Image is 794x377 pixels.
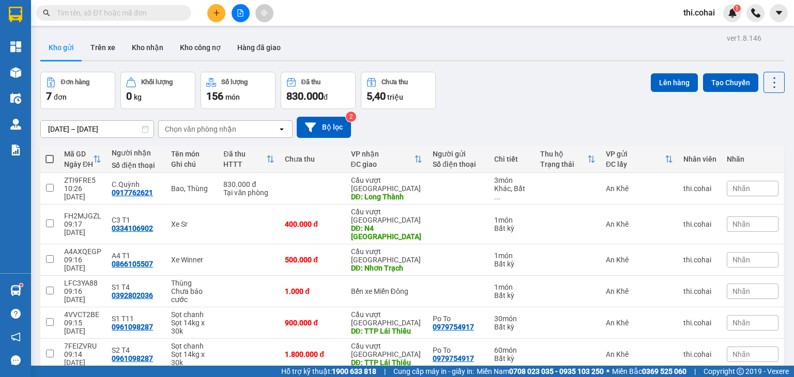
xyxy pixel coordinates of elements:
[120,72,195,109] button: Khối lượng0kg
[351,150,414,158] div: VP nhận
[10,285,21,296] img: warehouse-icon
[346,112,356,122] sup: 2
[751,8,760,18] img: phone-icon
[494,346,530,354] div: 60 món
[612,366,686,377] span: Miền Bắc
[112,354,153,363] div: 0961098287
[10,41,21,52] img: dashboard-icon
[64,247,101,256] div: A4AXQEGP
[351,264,422,272] div: DĐ: Nhơn Trạch
[393,366,474,377] span: Cung cấp máy in - giấy in:
[171,319,213,335] div: Sọt 14kg x 30k
[351,327,422,335] div: DĐ: TTP Lái Thiêu
[223,150,266,158] div: Đã thu
[9,7,22,22] img: logo-vxr
[727,155,778,163] div: Nhãn
[112,346,161,354] div: S2 T4
[535,146,601,173] th: Toggle SortBy
[601,146,678,173] th: Toggle SortBy
[606,319,673,327] div: An Khê
[683,319,716,327] div: thi.cohai
[46,90,52,102] span: 7
[494,176,530,184] div: 3 món
[332,367,376,375] strong: 1900 633 818
[64,310,101,319] div: 4VVCT2BE
[278,125,286,133] svg: open
[285,220,340,228] div: 400.000 đ
[734,5,741,12] sup: 1
[64,319,101,335] div: 09:15 [DATE]
[494,184,530,201] div: Khác, Bất kỳ
[477,366,604,377] span: Miền Nam
[10,119,21,130] img: warehouse-icon
[324,93,328,101] span: đ
[281,72,356,109] button: Đã thu830.000đ
[112,291,153,300] div: 0392802036
[285,155,340,163] div: Chưa thu
[40,35,82,60] button: Kho gửi
[11,355,21,365] span: message
[351,193,422,201] div: DĐ: Long Thành
[171,350,213,367] div: Sọt 14kg x 30k
[606,150,665,158] div: VP gửi
[732,256,750,264] span: Nhãn
[221,78,248,86] div: Số lượng
[112,315,161,323] div: S1 T11
[606,220,673,228] div: An Khê
[171,287,213,304] div: Chưa báo cước
[171,279,213,287] div: Thùng
[351,342,422,358] div: Cầu vượt [GEOGRAPHIC_DATA]
[281,366,376,377] span: Hỗ trợ kỹ thuật:
[20,284,23,287] sup: 1
[735,5,739,12] span: 1
[10,93,21,104] img: warehouse-icon
[683,184,716,193] div: thi.cohai
[10,145,21,155] img: solution-icon
[229,35,289,60] button: Hàng đã giao
[223,160,266,168] div: HTTT
[606,184,673,193] div: An Khê
[494,252,530,260] div: 1 món
[351,310,422,327] div: Cầu vượt [GEOGRAPHIC_DATA]
[732,184,750,193] span: Nhãn
[112,216,161,224] div: C3 T1
[683,256,716,264] div: thi.cohai
[43,9,50,17] span: search
[387,93,403,101] span: triệu
[218,146,280,173] th: Toggle SortBy
[732,220,750,228] span: Nhãn
[112,189,153,197] div: 0917762621
[61,78,89,86] div: Đơn hàng
[606,256,673,264] div: An Khê
[351,160,414,168] div: ĐC giao
[165,124,236,134] div: Chọn văn phòng nhận
[141,78,173,86] div: Khối lượng
[64,279,101,287] div: LFC3YA88
[606,350,673,358] div: An Khê
[82,35,124,60] button: Trên xe
[732,287,750,295] span: Nhãn
[433,346,484,354] div: Po To
[10,67,21,78] img: warehouse-icon
[112,161,161,169] div: Số điện thoại
[261,9,268,17] span: aim
[361,72,436,109] button: Chưa thu5,40 triệu
[206,90,223,102] span: 156
[642,367,686,375] strong: 0369 525 060
[171,310,213,319] div: Sọt chanh
[64,150,93,158] div: Mã GD
[112,283,161,291] div: S1 T4
[433,160,484,168] div: Số điện thoại
[223,180,274,189] div: 830.000 đ
[683,350,716,358] div: thi.cohai
[40,72,115,109] button: Đơn hàng7đơn
[727,33,761,44] div: ver 1.8.146
[367,90,386,102] span: 5,40
[112,180,161,189] div: C.Quỳnh
[285,350,340,358] div: 1.800.000 đ
[285,319,340,327] div: 900.000 đ
[64,160,93,168] div: Ngày ĐH
[351,247,422,264] div: Cầu vượt [GEOGRAPHIC_DATA]
[494,193,500,201] span: ...
[171,256,213,264] div: Xe Winner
